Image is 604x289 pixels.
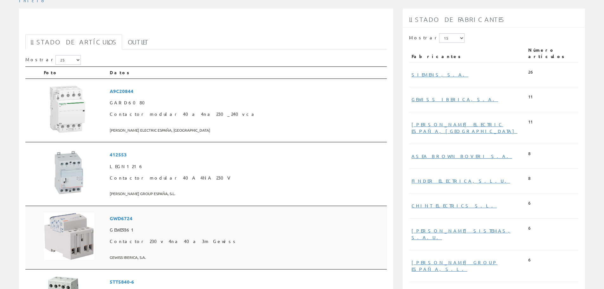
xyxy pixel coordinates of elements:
[412,122,517,134] a: [PERSON_NAME] ELECTRIC ESPAÑA, [GEOGRAPHIC_DATA]
[110,213,384,224] span: GWD6724
[110,85,384,97] span: A9C20844
[44,149,91,196] img: Foto artículo Contactor modular 40A 4NA 230V (150x150)
[110,188,384,199] span: [PERSON_NAME] GROUP ESPAÑA, S.L.
[25,35,122,49] a: Listado de artículos
[412,228,510,240] a: [PERSON_NAME] SISTEMAS, S.A.U.
[110,172,384,184] span: Contactor modular 40A 4NA 230V
[110,161,384,172] span: LEGN1216
[55,55,81,65] select: Mostrar
[110,97,384,108] span: GARD6080
[107,67,387,79] th: Datos
[412,178,510,184] a: FINDER ELECTRICA, S.L.U.
[110,108,384,120] span: Contactor modular 40a 4na 230_240vca
[528,257,530,263] span: 6
[412,153,512,159] a: ASEA BROWN BOVERI S.A.
[528,225,530,231] span: 6
[526,44,579,62] th: Número artículos
[409,16,505,23] span: Listado de fabricantes
[528,200,530,206] span: 6
[25,55,81,65] label: Mostrar
[110,276,384,288] span: 5TT5840-6
[528,94,533,100] span: 11
[44,213,94,260] img: Foto artículo Contactor 230v 4na 40a 3m Gewiss (158.89830508475x150)
[412,96,498,102] a: GEWISS IBERICA, S.A.
[110,236,384,247] span: Contactor 230v 4na 40a 3m Gewiss
[439,33,464,43] select: Mostrar
[412,72,468,77] a: SIEMENS, S.A.
[528,151,530,157] span: 8
[409,33,464,43] label: Mostrar
[409,44,526,62] th: Fabricantes
[412,259,497,272] a: [PERSON_NAME] GROUP ESPAÑA, S.L.
[528,175,530,181] span: 8
[110,252,384,263] span: GEWISS IBERICA, S.A.
[41,67,107,79] th: Foto
[110,149,384,161] span: 412553
[44,85,91,133] img: Foto artículo Contactor modular 40a 4na 230_240vca (150x150)
[528,69,533,75] span: 26
[110,125,384,135] span: [PERSON_NAME] ELECTRIC ESPAÑA, [GEOGRAPHIC_DATA]
[412,203,497,208] a: CHINT ELECTRICS S.L.
[528,119,533,125] span: 11
[110,224,384,236] span: GEWE9361
[25,19,387,31] h1: CONTACTOR 40A 4NA
[123,35,154,49] a: Outlet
